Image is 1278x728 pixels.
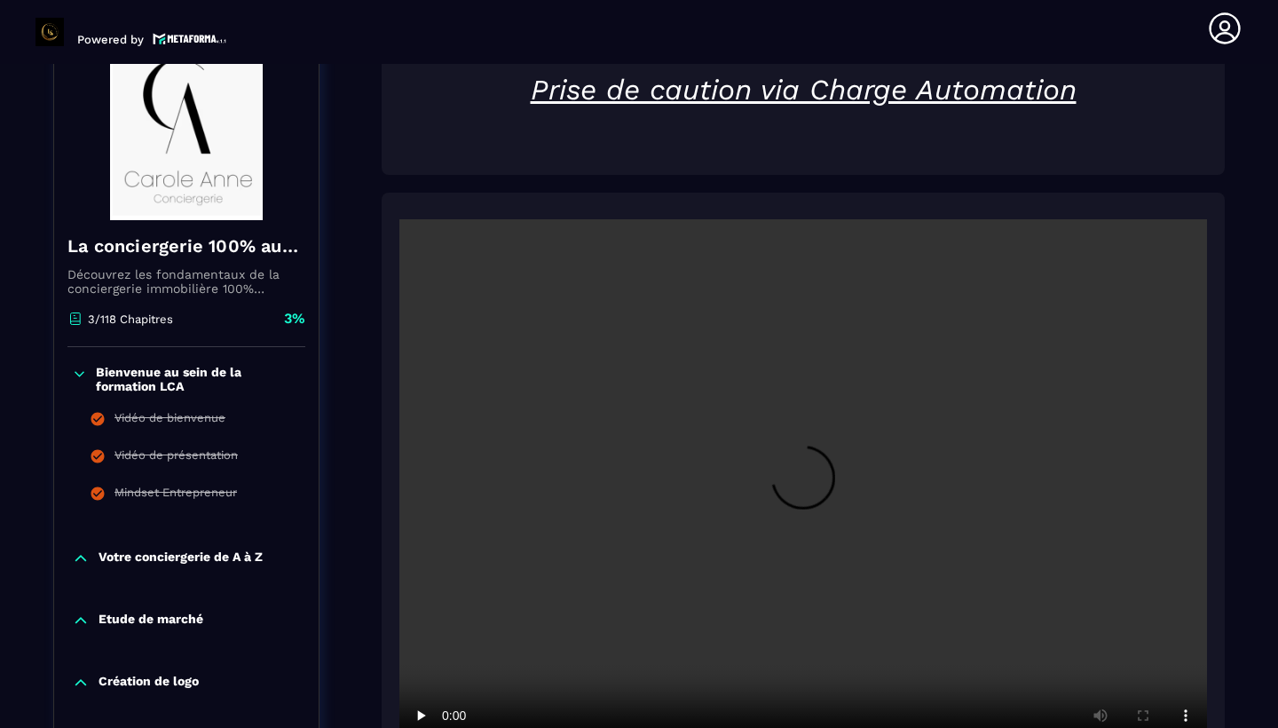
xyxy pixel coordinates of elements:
[67,43,305,220] img: banner
[99,612,203,629] p: Etude de marché
[96,365,301,393] p: Bienvenue au sein de la formation LCA
[153,31,227,46] img: logo
[99,674,199,692] p: Création de logo
[35,18,64,46] img: logo-branding
[114,411,225,431] div: Vidéo de bienvenue
[77,33,144,46] p: Powered by
[67,267,305,296] p: Découvrez les fondamentaux de la conciergerie immobilière 100% automatisée. Cette formation est c...
[67,233,305,258] h4: La conciergerie 100% automatisée
[88,313,173,326] p: 3/118 Chapitres
[114,486,237,505] div: Mindset Entrepreneur
[99,550,263,567] p: Votre conciergerie de A à Z
[284,309,305,328] p: 3%
[531,73,1077,107] u: Prise de caution via Charge Automation
[114,448,238,468] div: Vidéo de présentation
